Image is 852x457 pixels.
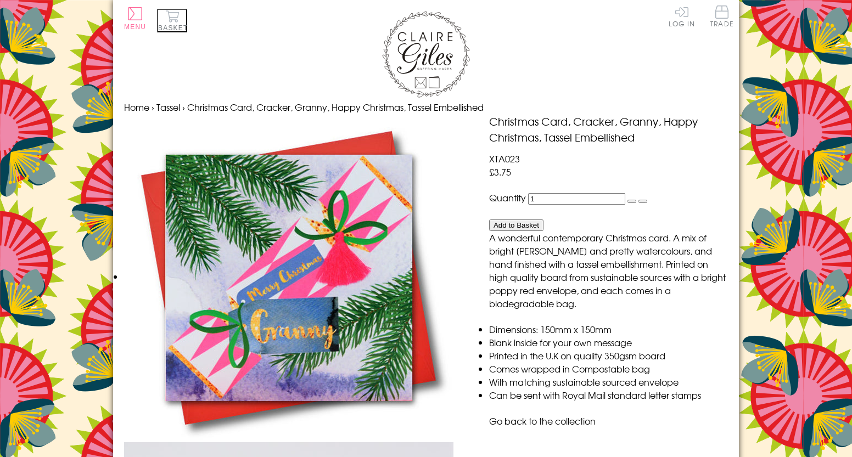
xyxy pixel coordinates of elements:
[489,336,728,349] li: Blank inside for your own message
[157,9,187,32] button: Basket
[489,375,728,388] li: With matching sustainable sourced envelope
[124,114,453,442] img: Christmas Card, Cracker, Granny, Happy Christmas, Tassel Embellished
[489,231,728,310] p: A wonderful contemporary Christmas card. A mix of bright [PERSON_NAME] and pretty watercolours, a...
[710,5,733,27] span: Trade
[124,100,149,114] a: Home
[489,219,543,231] button: Add to Basket
[489,388,728,402] li: Can be sent with Royal Mail standard letter stamps
[182,100,185,114] span: ›
[187,100,484,114] span: Christmas Card, Cracker, Granny, Happy Christmas, Tassel Embellished
[669,5,695,27] a: Log In
[489,114,728,145] h1: Christmas Card, Cracker, Granny, Happy Christmas, Tassel Embellished
[710,5,733,29] a: Trade
[382,11,470,98] img: Claire Giles Greetings Cards
[489,191,526,204] label: Quantity
[152,100,154,114] span: ›
[489,323,728,336] li: Dimensions: 150mm x 150mm
[124,7,146,31] button: Menu
[494,221,539,229] span: Add to Basket
[124,23,146,31] span: Menu
[156,100,180,114] a: Tassel
[489,165,511,178] span: £3.75
[124,100,728,114] nav: breadcrumbs
[489,362,728,375] li: Comes wrapped in Compostable bag
[489,349,728,362] li: Printed in the U.K on quality 350gsm board
[489,152,520,165] span: XTA023
[489,414,596,427] a: Go back to the collection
